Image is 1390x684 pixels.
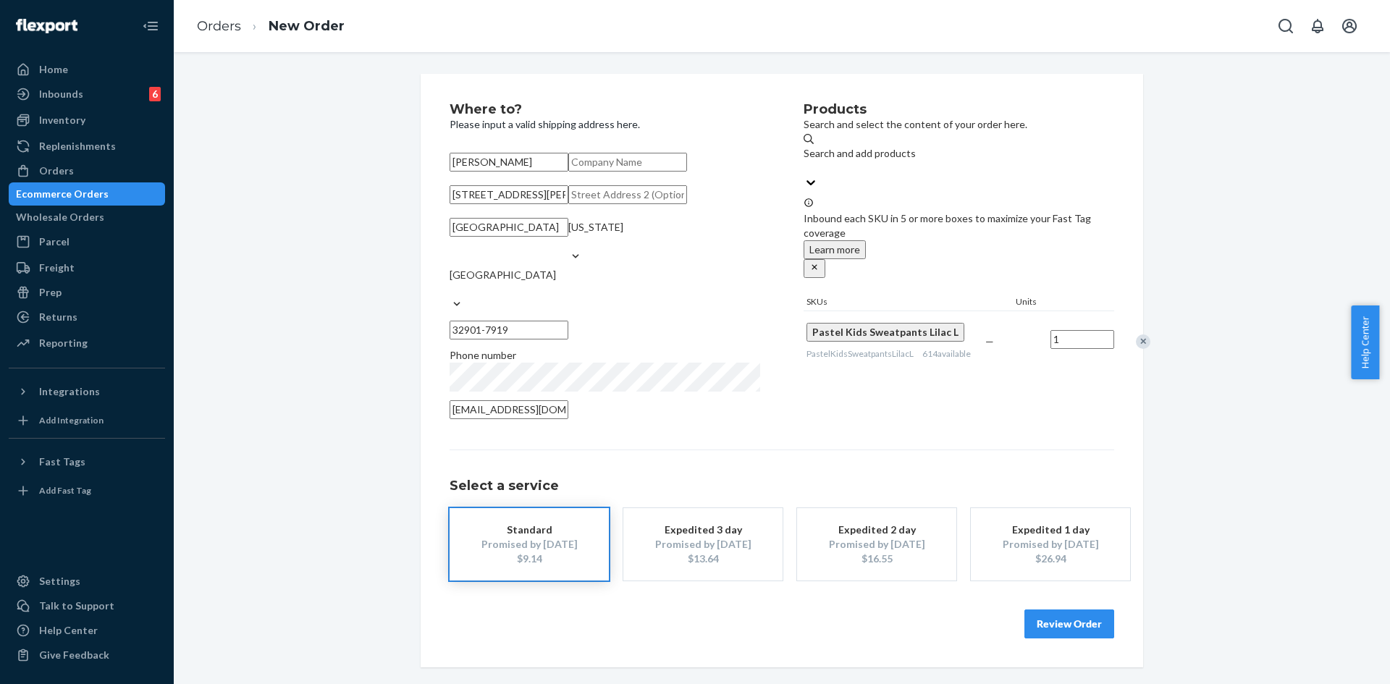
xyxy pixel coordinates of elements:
[9,305,165,329] a: Returns
[39,623,98,638] div: Help Center
[9,83,165,106] a: Inbounds6
[1271,12,1300,41] button: Open Search Box
[804,103,1114,117] h2: Products
[39,484,91,497] div: Add Fast Tag
[16,187,109,201] div: Ecommerce Orders
[812,326,959,338] span: Pastel Kids Sweatpants Lilac L
[993,523,1108,537] div: Expedited 1 day
[804,197,1114,278] div: Inbound each SKU in 5 or more boxes to maximize your Fast Tag coverage
[9,230,165,253] a: Parcel
[39,261,75,275] div: Freight
[450,400,568,419] input: Email (Only Required for International)
[39,414,104,426] div: Add Integration
[269,18,345,34] a: New Order
[645,552,761,566] div: $13.64
[9,479,165,502] a: Add Fast Tag
[804,295,1013,311] div: SKUs
[39,139,116,153] div: Replenishments
[450,103,760,117] h2: Where to?
[993,552,1108,566] div: $26.94
[9,643,165,667] button: Give Feedback
[645,523,761,537] div: Expedited 3 day
[9,450,165,473] button: Fast Tags
[39,455,85,469] div: Fast Tags
[450,349,516,361] span: Phone number
[39,113,85,127] div: Inventory
[9,570,165,593] a: Settings
[806,348,914,359] span: PastelKidsSweatpantsLilacL
[39,574,80,588] div: Settings
[971,508,1130,580] button: Expedited 1 dayPromised by [DATE]$26.94
[450,321,568,339] input: ZIP Code
[819,537,935,552] div: Promised by [DATE]
[1136,334,1150,349] div: Remove Item
[39,336,88,350] div: Reporting
[9,109,165,132] a: Inventory
[9,380,165,403] button: Integrations
[471,552,587,566] div: $9.14
[568,220,623,235] div: [US_STATE]
[471,537,587,552] div: Promised by [DATE]
[797,508,956,580] button: Expedited 2 dayPromised by [DATE]$16.55
[185,5,356,48] ol: breadcrumbs
[450,282,451,297] input: [GEOGRAPHIC_DATA]
[450,153,568,172] input: First & Last Name
[9,409,165,432] a: Add Integration
[450,508,609,580] button: StandardPromised by [DATE]$9.14
[568,185,687,204] input: Street Address 2 (Optional)
[9,332,165,355] a: Reporting
[39,648,109,662] div: Give Feedback
[39,384,100,399] div: Integrations
[1050,330,1114,349] input: Quantity
[136,12,165,41] button: Close Navigation
[9,182,165,206] a: Ecommerce Orders
[1303,12,1332,41] button: Open notifications
[39,164,74,178] div: Orders
[39,87,83,101] div: Inbounds
[197,18,241,34] a: Orders
[450,218,568,237] input: City
[568,153,687,172] input: Company Name
[39,599,114,613] div: Talk to Support
[450,117,760,132] p: Please input a valid shipping address here.
[993,537,1108,552] div: Promised by [DATE]
[1013,295,1078,311] div: Units
[568,235,570,249] input: [US_STATE]
[16,210,104,224] div: Wholesale Orders
[623,508,783,580] button: Expedited 3 dayPromised by [DATE]$13.64
[804,146,916,161] div: Search and add products
[39,310,77,324] div: Returns
[645,537,761,552] div: Promised by [DATE]
[450,268,556,282] div: [GEOGRAPHIC_DATA]
[39,235,69,249] div: Parcel
[9,206,165,229] a: Wholesale Orders
[804,240,866,259] button: Learn more
[985,335,994,347] span: —
[471,523,587,537] div: Standard
[9,159,165,182] a: Orders
[39,62,68,77] div: Home
[9,281,165,304] a: Prep
[9,594,165,617] a: Talk to Support
[1351,305,1379,379] button: Help Center
[1024,609,1114,638] button: Review Order
[39,285,62,300] div: Prep
[819,552,935,566] div: $16.55
[806,323,964,342] button: Pastel Kids Sweatpants Lilac L
[9,135,165,158] a: Replenishments
[149,87,161,101] div: 6
[1335,12,1364,41] button: Open account menu
[819,523,935,537] div: Expedited 2 day
[804,259,825,278] button: close
[9,256,165,279] a: Freight
[922,348,971,359] span: 614 available
[16,19,77,33] img: Flexport logo
[450,479,1114,494] h1: Select a service
[9,619,165,642] a: Help Center
[450,185,568,204] input: Street Address
[804,117,1114,132] p: Search and select the content of your order here.
[9,58,165,81] a: Home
